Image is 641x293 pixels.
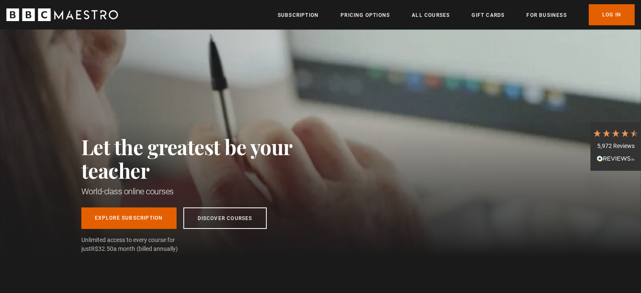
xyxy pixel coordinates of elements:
[590,122,641,171] div: 5,972 ReviewsRead All Reviews
[91,245,113,252] span: R$32.50
[278,11,319,19] a: Subscription
[412,11,450,19] a: All Courses
[81,135,330,182] h2: Let the greatest be your teacher
[593,154,639,164] div: Read All Reviews
[81,185,330,197] h1: World-class online courses
[597,156,635,161] img: REVIEWS.io
[81,236,195,253] span: Unlimited access to every course for just a month (billed annually)
[593,142,639,151] div: 5,972 Reviews
[341,11,390,19] a: Pricing Options
[183,207,267,229] a: Discover Courses
[526,11,566,19] a: For business
[278,4,635,25] nav: Primary
[589,4,635,25] a: Log In
[81,207,177,229] a: Explore Subscription
[6,8,118,21] svg: BBC Maestro
[472,11,504,19] a: Gift Cards
[593,129,639,138] div: 4.7 Stars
